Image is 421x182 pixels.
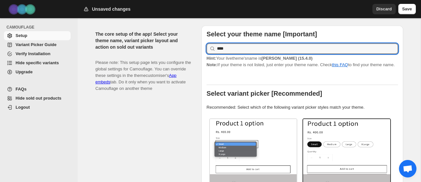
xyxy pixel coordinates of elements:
[399,160,416,177] div: Open chat
[303,119,390,174] img: Buttons / Swatches
[92,6,131,12] h2: Unsaved changes
[261,56,313,61] strong: [PERSON_NAME] (15.4.0)
[4,31,71,40] a: Setup
[96,31,191,50] h2: The core setup of the app! Select your theme name, variant picker layout and action on sold out v...
[16,87,27,91] span: FAQs
[96,53,191,92] p: Please note: This setup page lets you configure the global settings for Camouflage. You can overr...
[4,103,71,112] a: Logout
[332,62,348,67] a: this FAQ
[16,51,51,56] span: Verify Installation
[4,49,71,58] a: Verify Installation
[207,104,398,111] p: Recommended: Select which of the following variant picker styles match your theme.
[207,90,322,97] b: Select variant picker [Recommended]
[376,6,392,12] span: Discard
[6,25,73,30] span: CAMOUFLAGE
[4,85,71,94] a: FAQs
[16,42,56,47] span: Variant Picker Guide
[207,56,216,61] strong: Hint:
[16,105,30,110] span: Logout
[398,4,416,14] button: Save
[16,60,59,65] span: Hide specific variants
[207,30,317,38] b: Select your theme name [Important]
[4,40,71,49] a: Variant Picker Guide
[207,56,313,61] span: Your live theme's name is
[402,6,412,12] span: Save
[210,119,297,174] img: Select / Dropdowns
[16,33,27,38] span: Setup
[207,55,398,68] p: If your theme is not listed, just enter your theme name. Check to find your theme name.
[4,58,71,67] a: Hide specific variants
[372,4,396,14] button: Discard
[207,62,217,67] strong: Note:
[16,96,62,101] span: Hide sold out products
[4,94,71,103] a: Hide sold out products
[16,69,33,74] span: Upgrade
[4,67,71,77] a: Upgrade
